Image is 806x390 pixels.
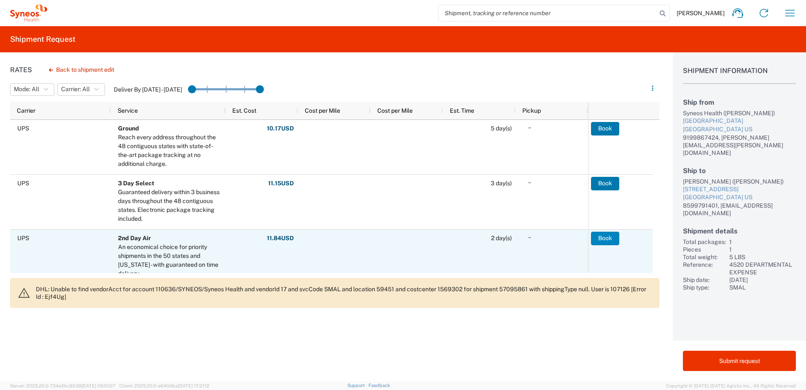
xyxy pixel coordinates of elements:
div: An economical choice for priority shipments in the 50 states and Puerto Rico - with guaranteed on... [118,243,222,278]
div: 4520 DEPARTMENTAL EXPENSE [729,261,796,276]
span: Cost per Mile [377,107,413,114]
label: Deliver By [DATE] - [DATE] [114,86,182,93]
h2: Shipment Request [10,34,75,44]
span: Carrier: All [61,85,90,93]
div: Reach every address throughout the 48 contiguous states with state-of-the-art package tracking at... [118,133,222,168]
div: [GEOGRAPHIC_DATA] US [683,193,796,202]
div: [GEOGRAPHIC_DATA] [683,117,796,125]
span: Copyright © [DATE]-[DATE] Agistix Inc., All Rights Reserved [666,382,796,390]
button: Book [591,122,619,135]
a: Feedback [368,383,390,388]
span: Server: 2025.20.0-734e5bc92d9 [10,383,116,388]
span: Est. Cost [232,107,256,114]
div: 1 [729,238,796,246]
span: Mode: All [14,85,39,93]
b: 3 Day Select [118,180,154,187]
div: [GEOGRAPHIC_DATA] US [683,125,796,134]
span: Cost per Mile [305,107,340,114]
span: [PERSON_NAME] [677,9,725,17]
span: Est. Time [450,107,474,114]
strong: 10.17 USD [267,125,294,133]
b: Ground [118,125,139,132]
button: Book [591,232,619,245]
div: 5 LBS [729,253,796,261]
button: 11.84USD [266,232,294,245]
button: Submit request [683,351,796,371]
span: [DATE] 09:51:07 [81,383,116,388]
div: Ship type: [683,284,726,291]
p: DHL: Unable to find vendorAcct for account 110636/SYNEOS/Syneos Health and vendorId 17 and svcCod... [36,285,652,301]
button: Back to shipment edit [42,62,121,77]
span: UPS [17,125,29,132]
div: Ship date: [683,276,726,284]
b: 2nd Day Air [118,235,151,241]
div: Syneos Health ([PERSON_NAME]) [683,109,796,117]
strong: 11.15 USD [268,179,294,187]
input: Shipment, tracking or reference number [438,5,657,21]
a: [STREET_ADDRESS][GEOGRAPHIC_DATA] US [683,185,796,202]
a: [GEOGRAPHIC_DATA][GEOGRAPHIC_DATA] US [683,117,796,133]
button: Carrier: All [57,83,105,96]
button: 10.17USD [266,122,294,135]
button: Book [591,177,619,190]
span: Pickup [522,107,541,114]
div: Reference: [683,261,726,276]
div: SMAL [729,284,796,291]
div: [STREET_ADDRESS] [683,185,796,194]
button: Mode: All [10,83,54,96]
div: Total weight: [683,253,726,261]
span: 5 day(s) [491,125,512,132]
strong: 11.84 USD [267,234,294,242]
h2: Ship from [683,98,796,106]
h2: Shipment details [683,227,796,235]
button: 11.15USD [268,177,294,190]
a: Support [347,383,368,388]
h1: Shipment Information [683,67,796,84]
span: UPS [17,235,29,241]
div: 9199867424, [PERSON_NAME][EMAIL_ADDRESS][PERSON_NAME][DOMAIN_NAME] [683,134,796,157]
span: Carrier [17,107,35,114]
h2: Ship to [683,167,796,175]
span: [DATE] 17:21:12 [178,383,210,388]
div: 1 [729,246,796,253]
h1: Rates [10,66,32,74]
span: 3 day(s) [491,180,512,187]
span: Client: 2025.20.0-e640dba [119,383,210,388]
div: 8599791401, [EMAIL_ADDRESS][DOMAIN_NAME] [683,202,796,217]
span: UPS [17,180,29,187]
div: Pieces [683,246,726,253]
span: 2 day(s) [491,235,512,241]
span: Service [118,107,138,114]
div: Total packages: [683,238,726,246]
div: [DATE] [729,276,796,284]
div: Guaranteed delivery within 3 business days throughout the 48 contiguous states. Electronic packag... [118,188,222,223]
div: [PERSON_NAME] ([PERSON_NAME]) [683,178,796,185]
